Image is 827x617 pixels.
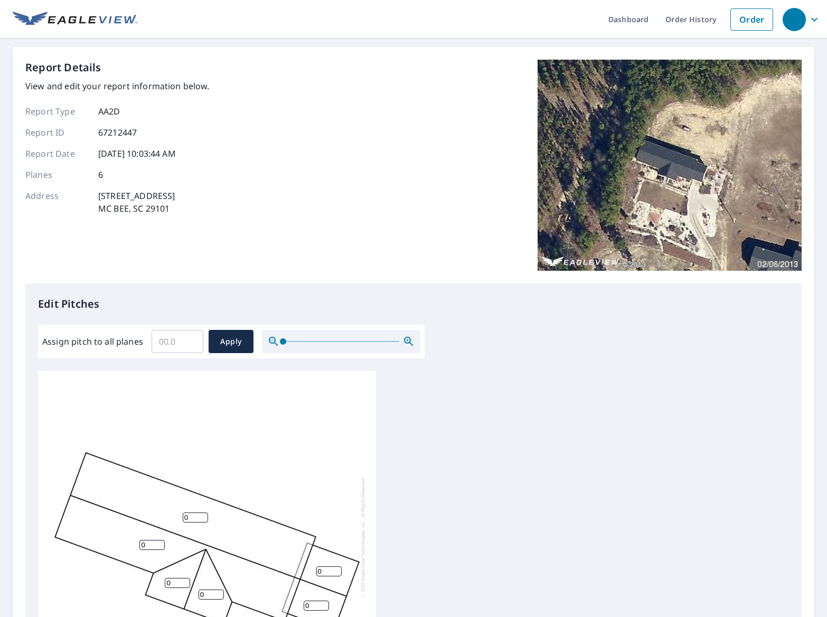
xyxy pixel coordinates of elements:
p: View and edit your report information below. [25,80,210,92]
img: Top image [538,60,802,271]
p: Report Details [25,60,101,75]
p: Report ID [25,126,89,139]
p: Planes [25,168,89,181]
p: Report Date [25,147,89,160]
label: Assign pitch to all planes [42,335,143,348]
p: 6 [98,168,103,181]
img: EV Logo [13,12,137,27]
p: Report Type [25,105,89,118]
p: [STREET_ADDRESS] MC BEE, SC 29101 [98,189,175,215]
p: Edit Pitches [38,296,789,312]
button: Apply [209,330,253,353]
a: Order [730,8,773,31]
p: [DATE] 10:03:44 AM [98,147,176,160]
input: 00.0 [152,327,203,356]
span: Apply [217,335,245,348]
p: 67212447 [98,126,137,139]
p: Address [25,189,89,215]
p: AA2D [98,105,120,118]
